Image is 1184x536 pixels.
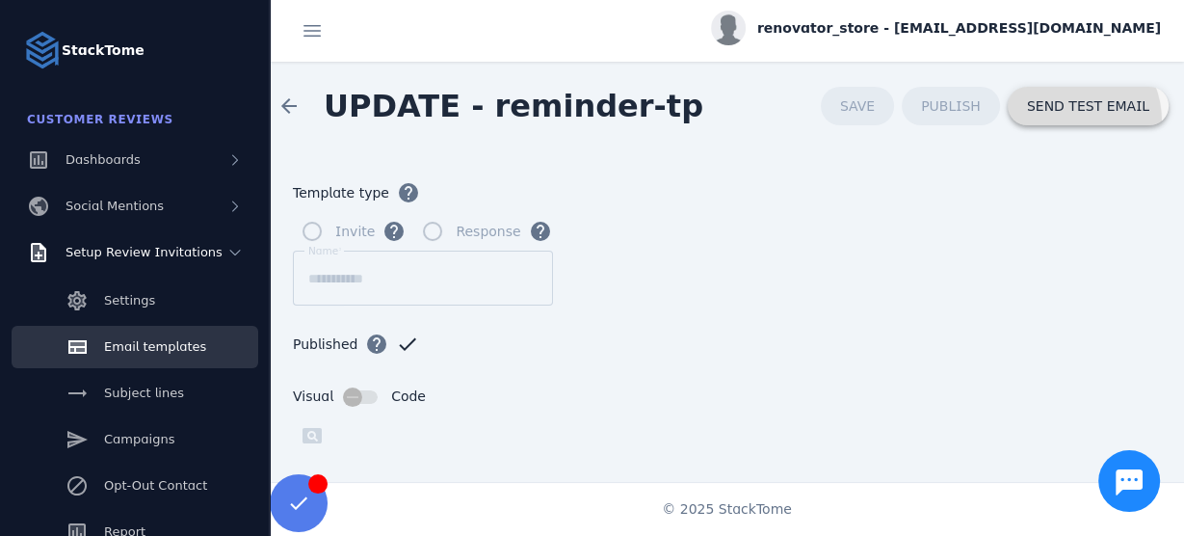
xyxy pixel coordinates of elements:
span: Code [391,387,426,407]
span: Template type [293,183,389,203]
button: Published [357,325,396,363]
mat-label: Name [308,245,338,256]
span: Dashboards [66,152,141,167]
span: UPDATE - reminder-tp [324,88,703,124]
mat-icon: check [396,333,419,356]
label: Response [452,220,520,243]
span: Setup Review Invitations [66,245,223,259]
span: Published [293,335,357,355]
label: Invite [331,220,375,243]
span: Subject lines [104,386,184,400]
button: SEND TEST EMAIL [1008,87,1169,125]
strong: StackTome [62,40,145,61]
span: renovator_store - [EMAIL_ADDRESS][DOMAIN_NAME] [757,18,1161,39]
a: Campaigns [12,418,258,461]
span: Email templates [104,339,206,354]
span: © 2025 StackTome [662,499,792,520]
span: Customer Reviews [27,113,173,126]
button: renovator_store - [EMAIL_ADDRESS][DOMAIN_NAME] [711,11,1161,45]
img: Logo image [23,31,62,69]
a: Settings [12,280,258,322]
a: Opt-Out Contact [12,465,258,507]
span: Campaigns [104,432,174,446]
span: SEND TEST EMAIL [1027,99,1149,113]
span: Opt-Out Contact [104,478,207,493]
img: profile.jpg [711,11,746,45]
a: Subject lines [12,372,258,415]
span: Visual [293,387,333,407]
span: Settings [104,293,155,308]
span: Social Mentions [66,199,164,213]
a: Email templates [12,326,258,368]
